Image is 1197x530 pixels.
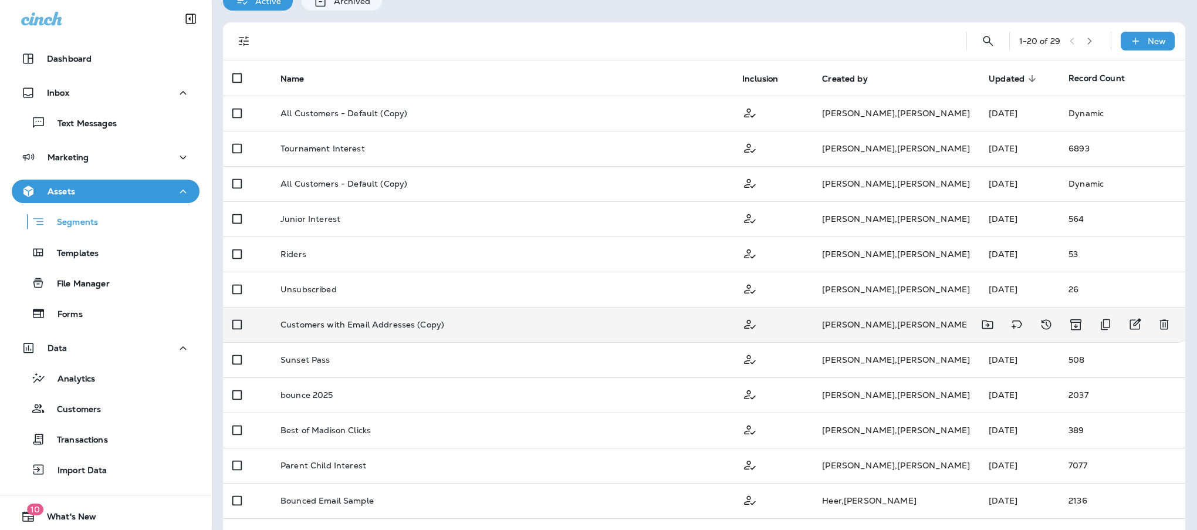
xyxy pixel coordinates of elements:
td: [PERSON_NAME] , [PERSON_NAME] [813,342,979,377]
button: View Changelog [1034,313,1058,336]
button: Filters [232,29,256,53]
td: [DATE] [979,448,1059,483]
span: Customer Only [742,142,758,153]
td: [PERSON_NAME] , [PERSON_NAME] [813,201,979,237]
td: [DATE] [979,96,1059,131]
td: Dynamic [1059,96,1185,131]
p: All Customers - Default (Copy) [280,179,407,188]
button: Dashboard [12,47,199,70]
span: Created by [822,73,882,84]
span: Updated [989,74,1024,84]
button: Inbox [12,81,199,104]
button: Import Data [12,457,199,482]
td: 7077 [1059,448,1185,483]
td: [DATE] [979,272,1059,307]
span: Record Count [1068,73,1125,83]
p: Templates [45,248,99,259]
button: Delete [1152,313,1176,336]
td: 53 [1059,237,1185,272]
td: [PERSON_NAME] , [PERSON_NAME] [813,307,979,342]
span: Inclusion [742,73,793,84]
button: Collapse Sidebar [174,7,207,31]
td: [PERSON_NAME] , [PERSON_NAME] [813,131,979,166]
p: Parent Child Interest [280,461,366,470]
td: 2136 [1059,483,1185,518]
p: Unsubscribed [280,285,337,294]
span: Customer Only [742,318,758,329]
td: 508 [1059,342,1185,377]
td: 564 [1059,201,1185,237]
button: Forms [12,301,199,326]
button: Edit [1123,313,1147,336]
td: 26 [1059,272,1185,307]
td: [DATE] [979,131,1059,166]
span: Inclusion [742,74,778,84]
p: bounce 2025 [280,390,333,400]
p: Best of Madison Clicks [280,426,371,435]
p: New [1148,36,1166,46]
td: 2037 [1059,377,1185,413]
td: [PERSON_NAME] , [PERSON_NAME] [813,377,979,413]
td: 389 [1059,413,1185,448]
button: Analytics [12,366,199,390]
p: Text Messages [46,119,117,130]
button: Text Messages [12,110,199,135]
span: Customer Only [742,494,758,505]
td: [PERSON_NAME] , [PERSON_NAME] [813,448,979,483]
td: [DATE] [979,201,1059,237]
td: Heer , [PERSON_NAME] [813,483,979,518]
button: Archive [1064,313,1088,336]
td: [DATE] [979,483,1059,518]
p: Assets [48,187,75,196]
span: Customer Only [742,248,758,258]
button: Data [12,336,199,360]
button: Transactions [12,427,199,451]
span: Customer Only [742,283,758,293]
button: Segments [12,209,199,234]
span: Name [280,73,320,84]
span: Customer Only [742,389,758,399]
p: All Customers - Default (Copy) [280,109,407,118]
span: Updated [989,73,1040,84]
td: Dynamic [1059,166,1185,201]
p: Transactions [45,435,108,446]
button: Duplicate Segment [1094,313,1117,336]
div: 1 - 20 of 29 [1019,36,1060,46]
td: [PERSON_NAME] , [PERSON_NAME] [813,166,979,201]
p: Tournament Interest [280,144,365,153]
td: [DATE] [979,413,1059,448]
td: [PERSON_NAME] , [PERSON_NAME] [813,237,979,272]
button: Move to folder [976,313,999,336]
span: 10 [27,504,43,515]
td: [DATE] [979,342,1059,377]
td: [DATE] [979,377,1059,413]
span: Created by [822,74,867,84]
td: [PERSON_NAME] , [PERSON_NAME] [813,96,979,131]
button: Add tags [1005,313,1029,336]
p: Import Data [46,465,107,477]
span: Name [280,74,305,84]
button: Search Segments [976,29,1000,53]
span: Customer Only [742,212,758,223]
span: What's New [35,512,96,526]
p: Bounced Email Sample [280,496,374,505]
p: Forms [46,309,83,320]
p: Dashboard [47,54,92,63]
td: [PERSON_NAME] , [PERSON_NAME] [813,272,979,307]
td: [DATE] [979,166,1059,201]
span: Customer Only [742,424,758,434]
button: Assets [12,180,199,203]
p: Marketing [48,153,89,162]
span: Customer Only [742,177,758,188]
button: Marketing [12,146,199,169]
td: 6893 [1059,131,1185,166]
p: Inbox [47,88,69,97]
p: Analytics [46,374,95,385]
button: File Manager [12,271,199,295]
button: Customers [12,396,199,421]
button: Templates [12,240,199,265]
p: Junior Interest [280,214,340,224]
p: Sunset Pass [280,355,330,364]
p: Riders [280,249,306,259]
p: Customers with Email Addresses (Copy) [280,320,444,329]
